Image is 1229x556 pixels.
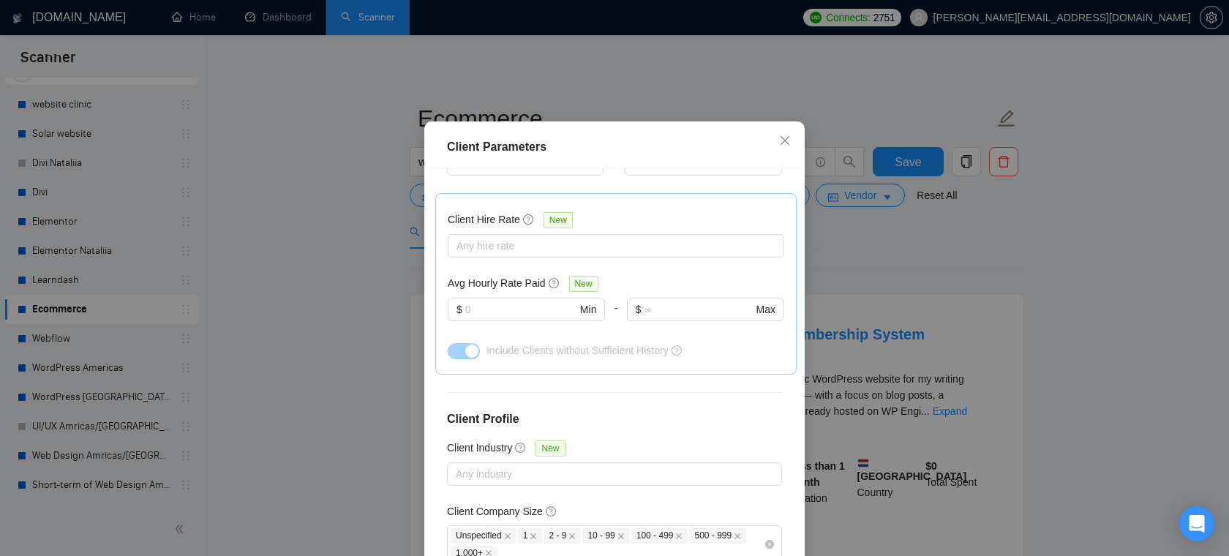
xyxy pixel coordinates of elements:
span: close-circle [765,539,774,548]
input: ∞ [644,301,753,318]
span: $ [456,156,462,172]
span: $ [636,301,642,318]
span: Max [754,156,773,172]
span: close [779,135,791,146]
button: Close [765,121,805,161]
h5: Client Industry [447,440,512,456]
span: $ [634,156,639,172]
span: question-circle [515,442,527,454]
input: 0 [465,301,577,318]
h5: Client Hire Rate [448,211,520,228]
span: question-circle [546,506,557,517]
span: Unspecified [451,528,516,544]
div: Open Intercom Messenger [1179,506,1214,541]
div: Client Parameters [447,138,782,156]
span: 100 - 499 [631,528,688,544]
input: 0 [465,156,576,172]
div: - [605,298,626,339]
span: 10 - 99 [582,528,629,544]
span: $ [456,301,462,318]
span: close [617,532,625,539]
span: close [568,532,576,539]
span: Min [579,156,595,172]
span: close [675,532,683,539]
span: 2 - 9 [544,528,581,544]
span: close [530,532,537,539]
input: ∞ [642,156,751,172]
div: - [604,152,625,193]
span: question-circle [549,277,560,289]
span: question-circle [523,214,535,225]
span: question-circle [672,345,682,356]
h5: Client Company Size [447,503,543,519]
h5: Avg Hourly Rate Paid [448,275,546,291]
span: close [734,532,741,539]
span: New [544,212,573,228]
span: Min [580,301,597,318]
span: 500 - 999 [689,528,746,544]
span: close [504,532,511,539]
span: New [535,440,565,457]
span: New [569,276,598,292]
span: 1 [518,528,543,544]
span: Include Clients without Sufficient History [486,345,669,356]
h4: Client Profile [447,410,782,428]
span: Max [756,301,775,318]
